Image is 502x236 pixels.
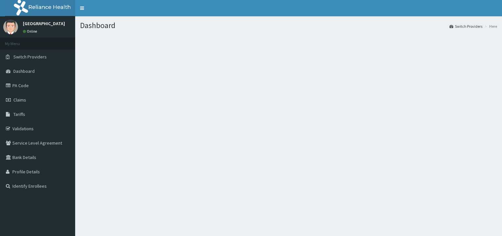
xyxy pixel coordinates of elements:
[23,29,39,34] a: Online
[13,68,35,74] span: Dashboard
[80,21,497,30] h1: Dashboard
[483,24,497,29] li: Here
[13,111,25,117] span: Tariffs
[449,24,482,29] a: Switch Providers
[23,21,65,26] p: [GEOGRAPHIC_DATA]
[13,97,26,103] span: Claims
[3,20,18,34] img: User Image
[13,54,47,60] span: Switch Providers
